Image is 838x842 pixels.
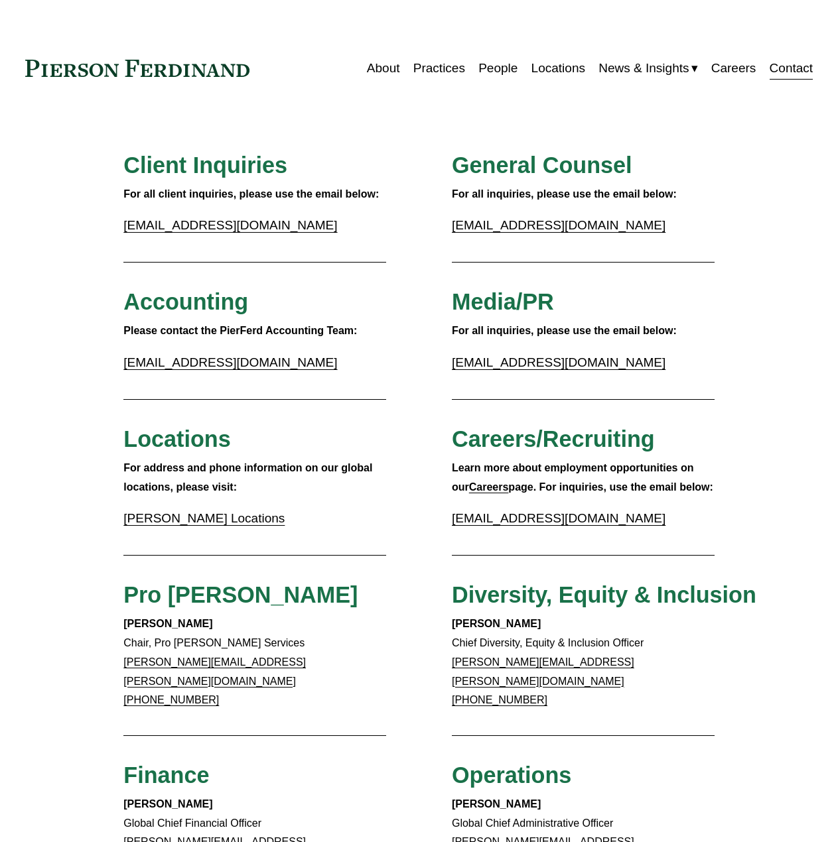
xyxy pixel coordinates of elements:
[478,56,518,81] a: People
[123,656,306,687] a: [PERSON_NAME][EMAIL_ADDRESS][PERSON_NAME][DOMAIN_NAME]
[598,57,689,80] span: News & Insights
[123,218,337,232] a: [EMAIL_ADDRESS][DOMAIN_NAME]
[452,618,541,629] strong: [PERSON_NAME]
[452,615,715,710] p: Chief Diversity, Equity & Inclusion Officer
[452,188,677,200] strong: For all inquiries, please use the email below:
[770,56,813,81] a: Contact
[531,56,585,81] a: Locations
[123,511,285,525] a: [PERSON_NAME] Locations
[452,325,677,336] strong: For all inquiries, please use the email below:
[123,615,386,710] p: Chair, Pro [PERSON_NAME] Services
[123,426,230,451] span: Locations
[598,56,697,81] a: folder dropdown
[452,152,632,178] span: General Counsel
[452,218,665,232] a: [EMAIL_ADDRESS][DOMAIN_NAME]
[452,694,547,705] a: [PHONE_NUMBER]
[452,798,541,810] strong: [PERSON_NAME]
[452,762,571,788] span: Operations
[469,481,509,493] a: Careers
[711,56,756,81] a: Careers
[123,618,212,629] strong: [PERSON_NAME]
[508,481,713,493] strong: page. For inquiries, use the email below:
[123,325,357,336] strong: Please contact the PierFerd Accounting Team:
[452,289,554,314] span: Media/PR
[452,511,665,525] a: [EMAIL_ADDRESS][DOMAIN_NAME]
[123,188,379,200] strong: For all client inquiries, please use the email below:
[367,56,400,81] a: About
[123,462,376,493] strong: For address and phone information on our global locations, please visit:
[452,462,697,493] strong: Learn more about employment opportunities on our
[123,694,219,705] a: [PHONE_NUMBER]
[413,56,465,81] a: Practices
[123,152,287,178] span: Client Inquiries
[123,798,212,810] strong: [PERSON_NAME]
[123,289,248,314] span: Accounting
[123,355,337,369] a: [EMAIL_ADDRESS][DOMAIN_NAME]
[123,762,209,788] span: Finance
[452,355,665,369] a: [EMAIL_ADDRESS][DOMAIN_NAME]
[452,426,655,451] span: Careers/Recruiting
[452,656,634,687] a: [PERSON_NAME][EMAIL_ADDRESS][PERSON_NAME][DOMAIN_NAME]
[123,582,358,607] span: Pro [PERSON_NAME]
[452,582,756,607] span: Diversity, Equity & Inclusion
